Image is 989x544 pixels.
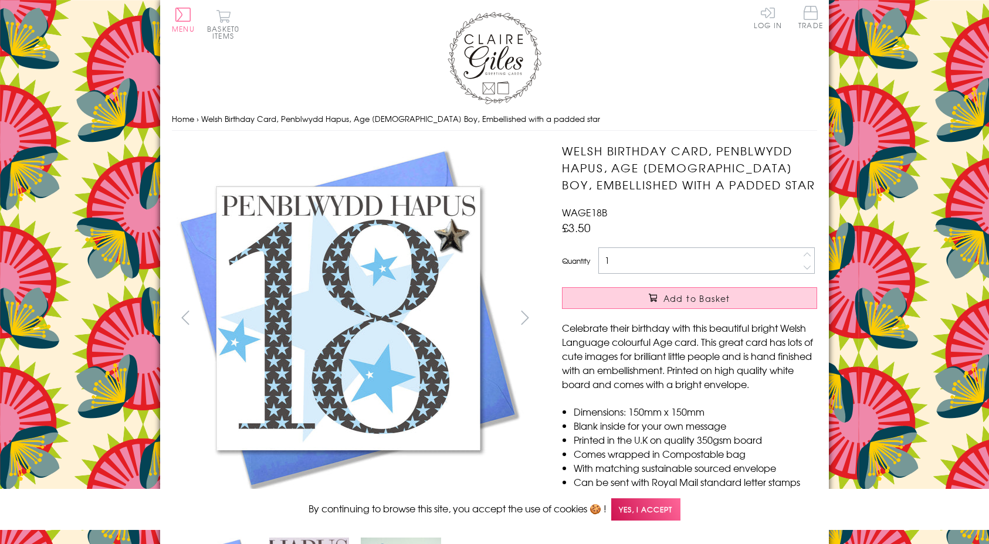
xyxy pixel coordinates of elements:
span: Welsh Birthday Card, Penblwydd Hapus, Age [DEMOGRAPHIC_DATA] Boy, Embellished with a padded star [201,113,600,124]
a: Log In [754,6,782,29]
a: Home [172,113,194,124]
img: Claire Giles Greetings Cards [448,12,541,104]
span: 0 items [212,23,239,41]
p: Celebrate their birthday with this beautiful bright Welsh Language colourful Age card. This great... [562,321,817,391]
span: Trade [798,6,823,29]
li: With matching sustainable sourced envelope [574,461,817,475]
button: Basket0 items [207,9,239,39]
button: next [512,304,538,331]
li: Can be sent with Royal Mail standard letter stamps [574,475,817,489]
li: Comes wrapped in Compostable bag [574,447,817,461]
button: Menu [172,8,195,32]
span: Add to Basket [663,293,730,304]
button: Add to Basket [562,287,817,309]
img: Welsh Birthday Card, Penblwydd Hapus, Age 18 Boy, Embellished with a padded star [172,142,524,494]
span: Yes, I accept [611,498,680,521]
span: £3.50 [562,219,591,236]
span: › [197,113,199,124]
li: Printed in the U.K on quality 350gsm board [574,433,817,447]
h1: Welsh Birthday Card, Penblwydd Hapus, Age [DEMOGRAPHIC_DATA] Boy, Embellished with a padded star [562,142,817,193]
span: WAGE18B [562,205,607,219]
nav: breadcrumbs [172,107,817,131]
span: Menu [172,23,195,34]
label: Quantity [562,256,590,266]
li: Dimensions: 150mm x 150mm [574,404,817,419]
li: Blank inside for your own message [574,419,817,433]
a: Trade [798,6,823,31]
button: prev [172,304,198,331]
